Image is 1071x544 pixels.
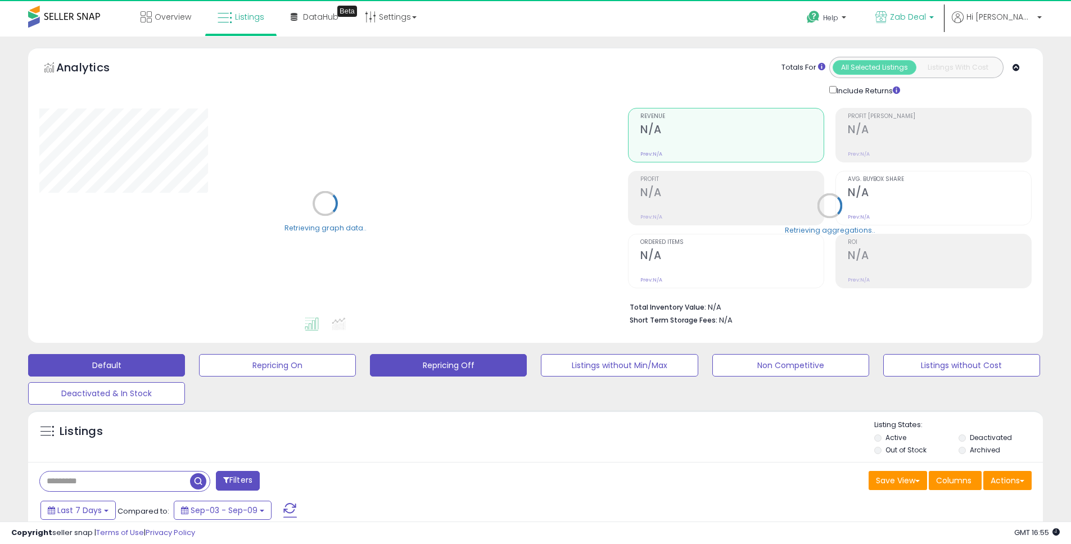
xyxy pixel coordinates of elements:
label: Out of Stock [885,445,927,455]
label: Active [885,433,906,442]
button: Actions [983,471,1032,490]
button: Non Competitive [712,354,869,377]
span: Listings [235,11,264,22]
span: Hi [PERSON_NAME] [966,11,1034,22]
div: Retrieving aggregations.. [785,225,875,235]
h5: Analytics [56,60,132,78]
label: Archived [970,445,1000,455]
button: Columns [929,471,982,490]
span: Columns [936,475,971,486]
button: Last 7 Days [40,501,116,520]
button: Default [28,354,185,377]
button: Deactivated & In Stock [28,382,185,405]
a: Terms of Use [96,527,144,538]
button: Filters [216,471,260,491]
div: seller snap | | [11,528,195,538]
span: Zab Deal [890,11,926,22]
button: Listings without Min/Max [541,354,698,377]
span: Last 7 Days [57,505,102,516]
div: Totals For [781,62,825,73]
span: 2025-09-17 16:55 GMT [1014,527,1060,538]
span: Sep-03 - Sep-09 [191,505,257,516]
i: Get Help [806,10,820,24]
div: Include Returns [821,84,914,97]
button: Save View [869,471,927,490]
span: Compared to: [118,506,169,516]
div: Tooltip anchor [337,6,357,17]
strong: Copyright [11,527,52,538]
button: Repricing Off [370,354,527,377]
button: Sep-03 - Sep-09 [174,501,272,520]
span: Help [823,13,838,22]
label: Deactivated [970,433,1012,442]
a: Privacy Policy [146,527,195,538]
a: Hi [PERSON_NAME] [952,11,1042,37]
button: Listings without Cost [883,354,1040,377]
p: Listing States: [874,420,1043,430]
div: Retrieving graph data.. [284,223,367,233]
a: Help [798,2,857,37]
span: Overview [155,11,191,22]
button: All Selected Listings [833,60,916,75]
button: Repricing On [199,354,356,377]
button: Listings With Cost [916,60,1000,75]
span: DataHub [303,11,338,22]
h5: Listings [60,424,103,439]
